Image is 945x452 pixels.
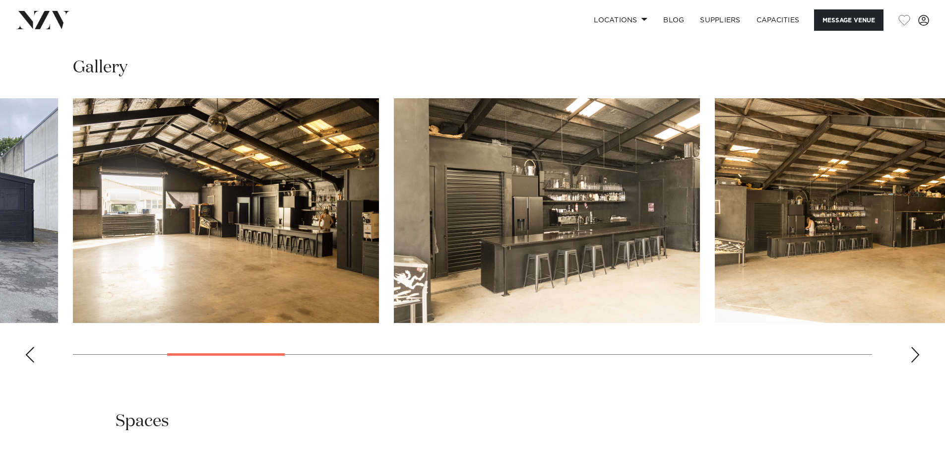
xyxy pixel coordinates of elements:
[116,410,169,433] h2: Spaces
[655,9,692,31] a: BLOG
[586,9,655,31] a: Locations
[814,9,883,31] button: Message Venue
[749,9,808,31] a: Capacities
[394,98,700,323] swiper-slide: 4 / 17
[73,98,379,323] swiper-slide: 3 / 17
[692,9,748,31] a: SUPPLIERS
[73,57,127,79] h2: Gallery
[16,11,70,29] img: nzv-logo.png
